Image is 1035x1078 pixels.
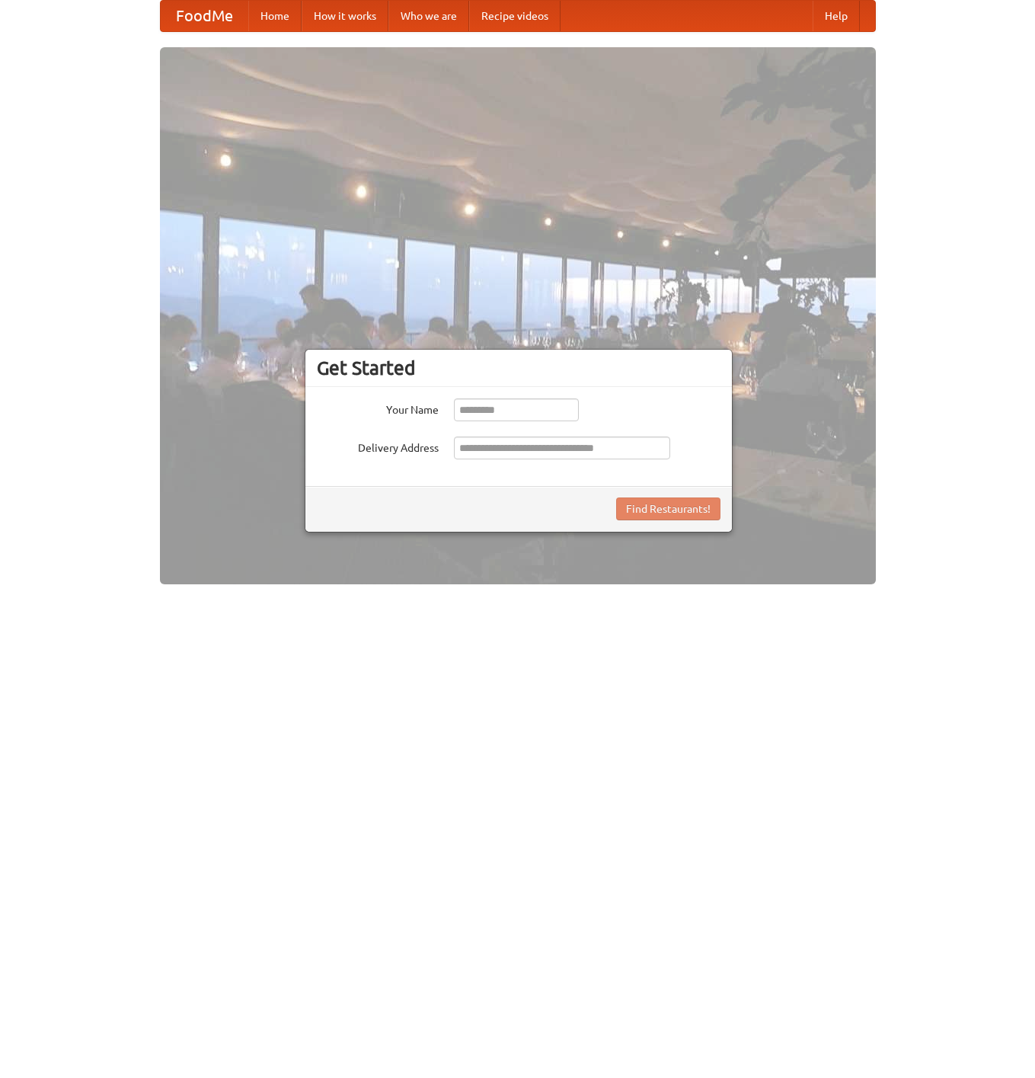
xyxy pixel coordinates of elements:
[317,437,439,456] label: Delivery Address
[302,1,388,31] a: How it works
[317,398,439,417] label: Your Name
[161,1,248,31] a: FoodMe
[248,1,302,31] a: Home
[317,357,720,379] h3: Get Started
[616,497,720,520] button: Find Restaurants!
[813,1,860,31] a: Help
[469,1,561,31] a: Recipe videos
[388,1,469,31] a: Who we are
